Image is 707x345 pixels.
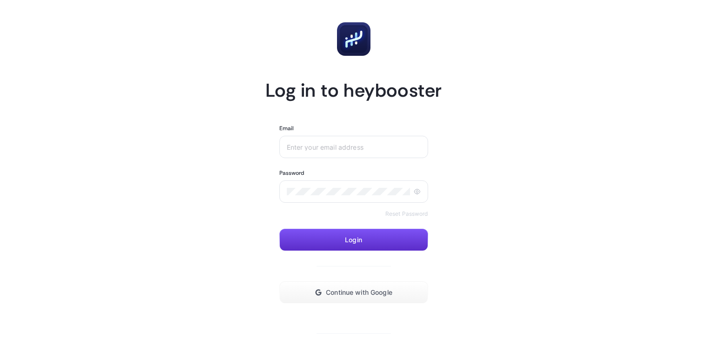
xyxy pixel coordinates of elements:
[279,125,294,132] label: Email
[326,289,392,296] span: Continue with Google
[279,229,428,251] button: Login
[279,169,304,177] label: Password
[287,143,421,151] input: Enter your email address
[265,78,442,102] h1: Log in to heybooster
[279,281,428,304] button: Continue with Google
[345,236,362,244] span: Login
[385,210,428,218] a: Reset Password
